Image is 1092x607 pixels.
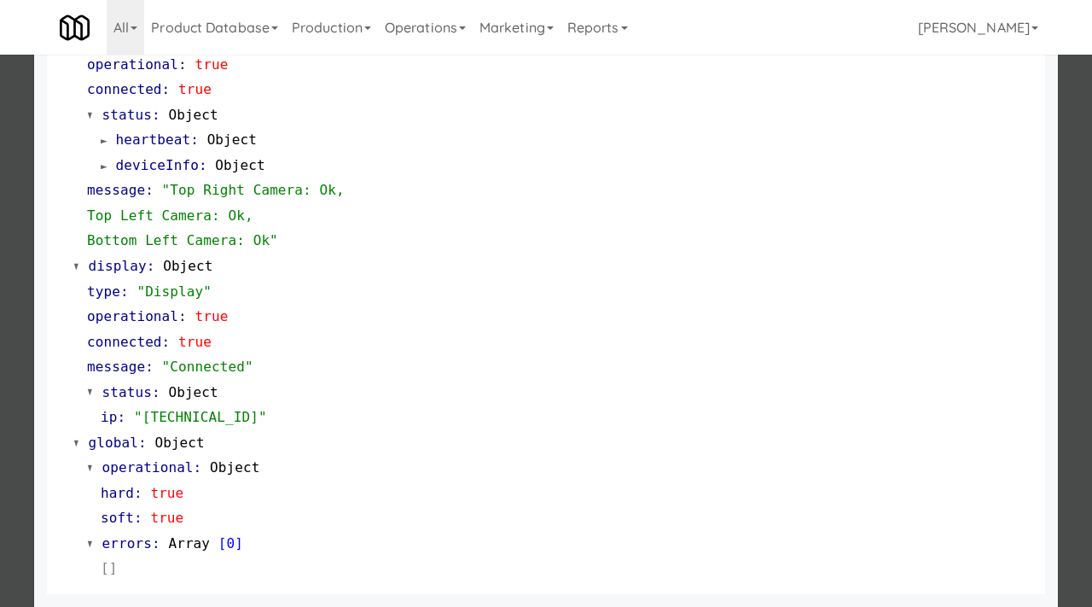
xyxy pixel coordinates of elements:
span: connected [87,334,162,350]
span: "[TECHNICAL_ID]" [134,409,267,425]
span: true [150,510,183,526]
span: : [147,258,155,274]
span: Object [168,107,218,123]
span: connected [87,81,162,97]
span: : [152,535,160,552]
span: Object [207,131,257,148]
span: : [145,182,154,198]
span: : [199,157,207,173]
span: true [195,308,229,324]
span: Object [168,384,218,400]
span: Object [163,258,212,274]
span: "Top Right Camera: Ok, Top Left Camera: Ok, Bottom Left Camera: Ok" [87,182,345,248]
span: status [102,107,152,123]
span: Object [210,459,259,476]
span: : [138,435,147,451]
span: type [87,283,120,300]
span: : [120,283,129,300]
span: : [190,131,199,148]
span: true [178,81,212,97]
span: operational [87,56,178,73]
span: operational [102,459,194,476]
span: display [89,258,147,274]
span: : [178,308,187,324]
span: message [87,359,145,375]
span: [ [218,535,227,552]
span: hard [101,485,134,501]
span: global [89,435,138,451]
span: ] [235,535,243,552]
span: true [150,485,183,501]
span: : [145,359,154,375]
span: Array [168,535,210,552]
span: : [162,334,171,350]
span: Object [154,435,204,451]
span: soft [101,510,134,526]
span: Object [215,157,264,173]
span: : [152,107,160,123]
span: true [178,334,212,350]
span: true [195,56,229,73]
span: operational [87,308,178,324]
span: ip [101,409,117,425]
span: : [194,459,202,476]
span: : [178,56,187,73]
span: : [152,384,160,400]
span: "Connected" [162,359,253,375]
span: "Display" [136,283,212,300]
span: errors [102,535,152,552]
span: deviceInfo [116,157,199,173]
span: heartbeat [116,131,191,148]
span: 0 [227,535,235,552]
span: : [134,510,142,526]
span: status [102,384,152,400]
img: Micromart [60,13,90,43]
span: : [162,81,171,97]
span: : [117,409,125,425]
span: : [134,485,142,501]
span: message [87,182,145,198]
